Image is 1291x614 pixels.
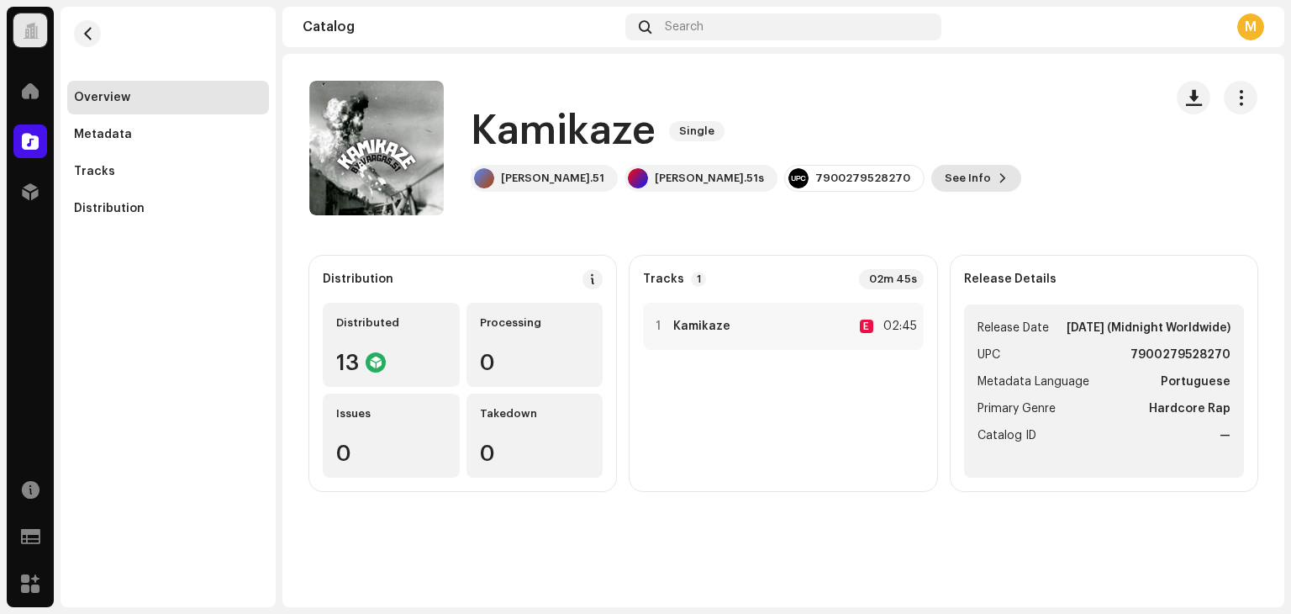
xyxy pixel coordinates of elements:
div: Tracks [74,165,115,178]
strong: Tracks [643,273,684,286]
div: M [1237,13,1264,40]
div: Catalog [303,20,619,34]
re-m-nav-item: Tracks [67,155,269,188]
div: Processing [480,316,590,330]
div: Issues [336,407,446,421]
div: 02m 45s [859,269,924,289]
re-m-nav-item: Overview [67,81,269,114]
div: Distribution [323,273,393,286]
strong: [DATE] (Midnight Worldwide) [1067,318,1230,338]
p-badge: 1 [691,272,706,287]
div: 7900279528270 [815,172,910,185]
strong: Hardcore Rap [1149,399,1230,419]
span: See Info [945,161,991,195]
span: Primary Genre [977,399,1056,419]
re-m-nav-item: Metadata [67,118,269,151]
re-m-nav-item: Distribution [67,192,269,225]
div: Takedown [480,407,590,421]
strong: Kamikaze [673,320,730,333]
strong: — [1220,426,1230,446]
button: See Info [931,165,1021,192]
strong: 7900279528270 [1130,345,1230,365]
div: Overview [74,91,130,104]
div: [PERSON_NAME].51 [501,172,604,185]
strong: Release Details [964,273,1057,286]
span: Search [665,20,703,34]
h1: Kamikaze [471,104,656,158]
div: Metadata [74,128,132,141]
strong: Portuguese [1161,372,1230,392]
span: Single [669,121,725,141]
div: E [860,320,873,333]
div: 02:45 [880,316,917,336]
div: Distribution [74,202,145,215]
div: [PERSON_NAME].51s [655,172,764,185]
span: Release Date [977,318,1049,338]
span: Metadata Language [977,372,1089,392]
div: Distributed [336,316,446,330]
span: Catalog ID [977,426,1036,446]
span: UPC [977,345,1000,365]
